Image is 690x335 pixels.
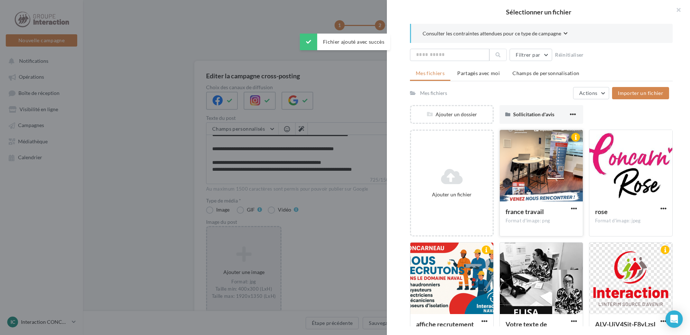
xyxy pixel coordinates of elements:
span: Sollicitation d'avis [513,111,554,117]
h2: Sélectionner un fichier [398,9,678,15]
div: Format d'image: jpeg [595,218,667,224]
button: Actions [573,87,609,99]
div: Fichier ajouté avec succès [300,34,390,50]
span: Partagés avec moi [457,70,500,76]
button: Consulter les contraintes attendues pour ce type de campagne [423,30,568,39]
span: Champs de personnalisation [512,70,579,76]
div: Format d'image: png [506,218,577,224]
div: Ajouter un dossier [411,111,493,118]
button: Filtrer par [510,49,552,61]
button: Importer un fichier [612,87,669,99]
span: rose [595,208,608,216]
span: Mes fichiers [416,70,445,76]
div: Open Intercom Messenger [665,310,683,328]
span: france travail [506,208,544,216]
span: Actions [579,90,597,96]
button: Réinitialiser [552,51,587,59]
div: Ajouter un fichier [414,191,490,198]
span: Importer un fichier [618,90,663,96]
div: Mes fichiers [420,90,447,97]
span: Consulter les contraintes attendues pour ce type de campagne [423,30,561,37]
